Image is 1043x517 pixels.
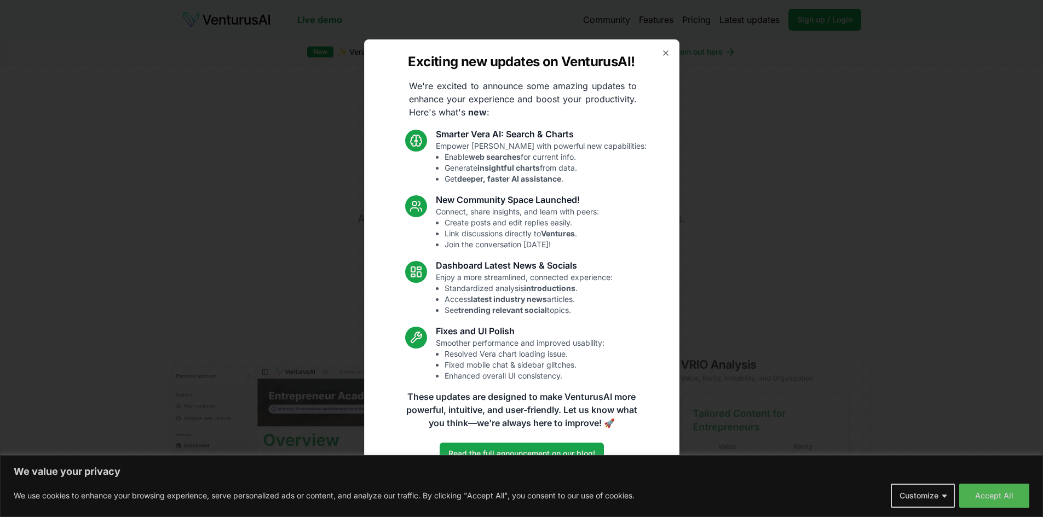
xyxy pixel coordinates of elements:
li: Get . [445,173,647,184]
p: Smoother performance and improved usability: [436,338,604,381]
li: Fixed mobile chat & sidebar glitches. [445,359,604,370]
li: Link discussions directly to . [445,228,599,239]
h2: Exciting new updates on VenturusAI! [408,53,635,71]
h3: Fixes and UI Polish [436,324,604,338]
li: See topics. [445,305,613,316]
strong: deeper, faster AI assistance [457,174,561,183]
p: These updates are designed to make VenturusAI more powerful, intuitive, and user-friendly. Let us... [399,390,644,429]
li: Standardized analysis . [445,283,613,294]
strong: trending relevant social [458,305,547,315]
strong: insightful charts [477,163,540,172]
p: We're excited to announce some amazing updates to enhance your experience and boost your producti... [400,79,646,119]
p: Connect, share insights, and learn with peers: [436,206,599,250]
li: Access articles. [445,294,613,305]
strong: new [468,107,487,118]
li: Enable for current info. [445,152,647,162]
h3: Smarter Vera AI: Search & Charts [436,127,647,141]
a: Read the full announcement on our blog! [440,443,604,464]
li: Join the conversation [DATE]! [445,239,599,250]
li: Resolved Vera chart loading issue. [445,348,604,359]
strong: web searches [469,152,521,161]
strong: latest industry news [471,294,547,304]
strong: Ventures [541,229,575,238]
li: Generate from data. [445,162,647,173]
h3: New Community Space Launched! [436,193,599,206]
li: Enhanced overall UI consistency. [445,370,604,381]
strong: introductions [524,283,575,293]
h3: Dashboard Latest News & Socials [436,259,613,272]
p: Empower [PERSON_NAME] with powerful new capabilities: [436,141,647,184]
li: Create posts and edit replies easily. [445,217,599,228]
p: Enjoy a more streamlined, connected experience: [436,272,613,316]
